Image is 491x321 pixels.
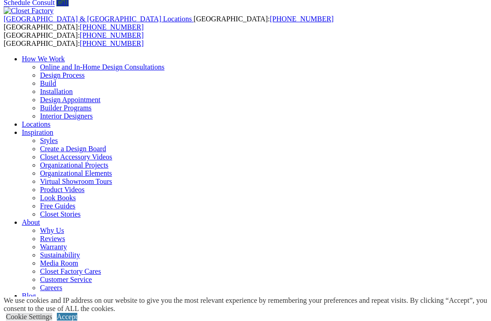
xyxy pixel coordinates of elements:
[40,284,62,291] a: Careers
[40,186,85,193] a: Product Videos
[40,194,76,202] a: Look Books
[80,23,144,31] a: [PHONE_NUMBER]
[4,7,54,15] img: Closet Factory
[22,120,50,128] a: Locations
[40,161,108,169] a: Organizational Projects
[4,15,334,31] span: [GEOGRAPHIC_DATA]: [GEOGRAPHIC_DATA]:
[22,218,40,226] a: About
[40,112,93,120] a: Interior Designers
[6,313,52,321] a: Cookie Settings
[40,88,73,95] a: Installation
[40,169,112,177] a: Organizational Elements
[80,40,144,47] a: [PHONE_NUMBER]
[40,243,67,251] a: Warranty
[4,31,144,47] span: [GEOGRAPHIC_DATA]: [GEOGRAPHIC_DATA]:
[40,79,56,87] a: Build
[40,145,106,153] a: Create a Design Board
[22,128,53,136] a: Inspiration
[40,276,92,283] a: Customer Service
[4,296,491,313] div: We use cookies and IP address on our website to give you the most relevant experience by remember...
[40,63,165,71] a: Online and In-Home Design Consultations
[80,31,144,39] a: [PHONE_NUMBER]
[40,259,78,267] a: Media Room
[40,153,112,161] a: Closet Accessory Videos
[4,15,194,23] a: [GEOGRAPHIC_DATA] & [GEOGRAPHIC_DATA] Locations
[40,210,80,218] a: Closet Stories
[40,202,75,210] a: Free Guides
[40,71,85,79] a: Design Process
[40,178,112,185] a: Virtual Showroom Tours
[40,96,100,104] a: Design Appointment
[22,55,65,63] a: How We Work
[4,15,192,23] span: [GEOGRAPHIC_DATA] & [GEOGRAPHIC_DATA] Locations
[40,235,65,242] a: Reviews
[40,227,64,234] a: Why Us
[40,104,91,112] a: Builder Programs
[270,15,333,23] a: [PHONE_NUMBER]
[22,292,36,300] a: Blog
[40,251,80,259] a: Sustainability
[40,137,58,144] a: Styles
[40,267,101,275] a: Closet Factory Cares
[57,313,77,321] a: Accept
